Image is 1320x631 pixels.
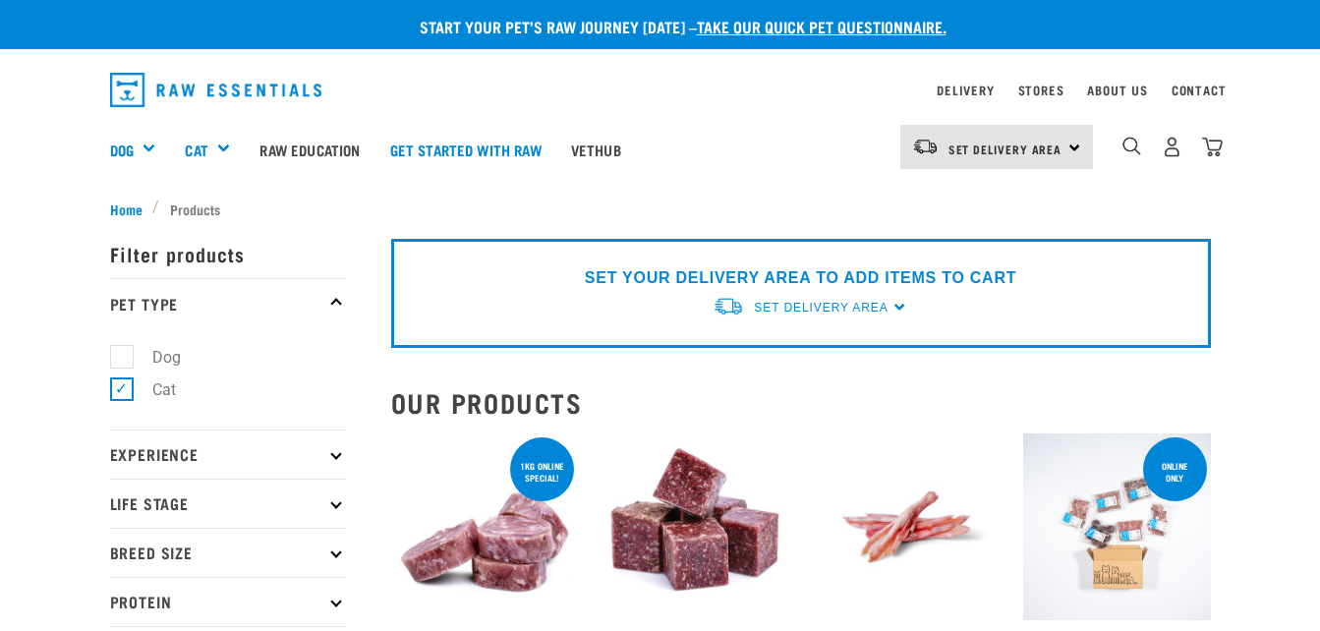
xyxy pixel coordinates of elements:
[110,528,346,577] p: Breed Size
[1023,433,1211,621] img: Cat 0 2sec
[110,73,322,107] img: Raw Essentials Logo
[1122,137,1141,155] img: home-icon-1@2x.png
[1172,86,1227,93] a: Contact
[1018,86,1064,93] a: Stores
[556,110,636,189] a: Vethub
[391,433,579,621] img: 1160 Veal Meat Mince Medallions 01
[110,199,153,219] a: Home
[912,138,939,155] img: van-moving.png
[110,430,346,479] p: Experience
[110,577,346,626] p: Protein
[110,139,134,161] a: Dog
[1087,86,1147,93] a: About Us
[602,433,789,621] img: Pile Of Cubed Hare Heart For Pets
[937,86,994,93] a: Delivery
[94,65,1227,115] nav: dropdown navigation
[948,145,1062,152] span: Set Delivery Area
[1162,137,1182,157] img: user.png
[585,266,1016,290] p: SET YOUR DELIVERY AREA TO ADD ITEMS TO CART
[110,479,346,528] p: Life Stage
[110,278,346,327] p: Pet Type
[510,451,574,492] div: 1kg online special!
[110,199,143,219] span: Home
[110,229,346,278] p: Filter products
[375,110,556,189] a: Get started with Raw
[1202,137,1223,157] img: home-icon@2x.png
[754,301,888,315] span: Set Delivery Area
[713,296,744,316] img: van-moving.png
[110,199,1211,219] nav: breadcrumbs
[185,139,207,161] a: Cat
[121,345,189,370] label: Dog
[391,387,1211,418] h2: Our Products
[121,377,184,402] label: Cat
[1143,451,1207,492] div: ONLINE ONLY
[245,110,374,189] a: Raw Education
[813,433,1001,621] img: Raw Essentials Duck Feet Raw Meaty Bones For Dogs
[697,22,947,30] a: take our quick pet questionnaire.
